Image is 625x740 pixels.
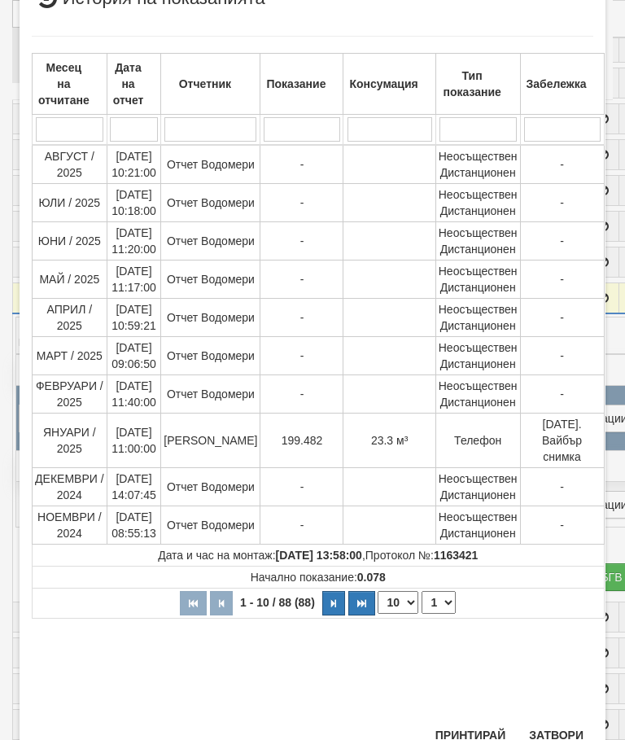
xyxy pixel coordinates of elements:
span: - [300,311,304,324]
th: Отчетник: No sort applied, activate to apply an ascending sort [161,54,260,115]
td: НОЕМВРИ / 2024 [33,506,107,545]
td: ЮЛИ / 2025 [33,184,107,222]
strong: [DATE] 13:58:00 [276,549,362,562]
td: АПРИЛ / 2025 [33,299,107,337]
td: [DATE] 11:00:00 [107,414,161,468]
td: [DATE] 14:07:45 [107,468,161,506]
span: - [560,388,564,401]
td: Отчет Водомери [161,468,260,506]
th: Забележка: No sort applied, activate to apply an ascending sort [520,54,604,115]
th: Тип показание: No sort applied, activate to apply an ascending sort [435,54,520,115]
td: Неосъществен Дистанционен [435,261,520,299]
span: - [300,349,304,362]
td: [PERSON_NAME] [161,414,260,468]
th: Дата на отчет: No sort applied, activate to apply an ascending sort [107,54,161,115]
span: - [300,519,304,532]
b: Показание [266,77,326,90]
th: Показание: No sort applied, activate to apply an ascending sort [260,54,343,115]
span: - [560,311,564,324]
td: [DATE] 11:40:00 [107,375,161,414]
span: - [560,519,564,532]
td: Неосъществен Дистанционен [435,299,520,337]
span: - [560,196,564,209]
td: Телефон [435,414,520,468]
td: [DATE] 10:21:00 [107,145,161,184]
td: ЮНИ / 2025 [33,222,107,261]
td: [DATE] 10:18:00 [107,184,161,222]
span: - [300,234,304,247]
th: Месец на отчитане: No sort applied, activate to apply an ascending sort [33,54,107,115]
select: Страница номер [422,591,456,614]
span: Протокол №: [365,549,479,562]
td: ДЕКЕМВРИ / 2024 [33,468,107,506]
span: 23.3 м³ [371,434,408,447]
strong: 0.078 [357,571,386,584]
td: Отчет Водомери [161,261,260,299]
td: Неосъществен Дистанционен [435,337,520,375]
td: Отчет Водомери [161,375,260,414]
span: - [300,273,304,286]
td: Неосъществен Дистанционен [435,184,520,222]
td: , [33,545,605,567]
span: - [300,196,304,209]
td: ЯНУАРИ / 2025 [33,414,107,468]
td: Отчет Водомери [161,299,260,337]
b: Забележка [527,77,587,90]
span: - [560,480,564,493]
td: [DATE] 09:06:50 [107,337,161,375]
td: Неосъществен Дистанционен [435,222,520,261]
td: Отчет Водомери [161,184,260,222]
b: Дата на отчет [113,61,144,107]
td: Отчет Водомери [161,506,260,545]
td: Отчет Водомери [161,222,260,261]
td: МАЙ / 2025 [33,261,107,299]
span: 1 - 10 / 88 (88) [236,596,319,609]
span: - [560,234,564,247]
td: МАРТ / 2025 [33,337,107,375]
b: Тип показание [443,69,500,99]
span: Дата и час на монтаж: [158,549,362,562]
span: - [560,273,564,286]
span: [DATE]. Вайбър снимка [542,418,582,463]
select: Брой редове на страница [378,591,418,614]
span: - [560,158,564,171]
span: Начално показание: [251,571,386,584]
td: Отчет Водомери [161,337,260,375]
td: Неосъществен Дистанционен [435,145,520,184]
td: АВГУСТ / 2025 [33,145,107,184]
span: 199.482 [282,434,323,447]
td: ФЕВРУАРИ / 2025 [33,375,107,414]
td: [DATE] 11:20:00 [107,222,161,261]
span: - [300,480,304,493]
span: - [560,349,564,362]
b: Консумация [349,77,417,90]
b: Отчетник [179,77,231,90]
td: Неосъществен Дистанционен [435,375,520,414]
td: Неосъществен Дистанционен [435,506,520,545]
td: [DATE] 11:17:00 [107,261,161,299]
td: Неосъществен Дистанционен [435,468,520,506]
td: Отчет Водомери [161,145,260,184]
td: [DATE] 10:59:21 [107,299,161,337]
span: - [300,158,304,171]
td: [DATE] 08:55:13 [107,506,161,545]
button: Предишна страница [210,591,233,615]
th: Консумация: No sort applied, activate to apply an ascending sort [343,54,435,115]
b: Месец на отчитане [38,61,90,107]
button: Последна страница [348,591,375,615]
span: - [300,388,304,401]
button: Първа страница [180,591,207,615]
button: Следваща страница [322,591,345,615]
strong: 1163421 [434,549,479,562]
